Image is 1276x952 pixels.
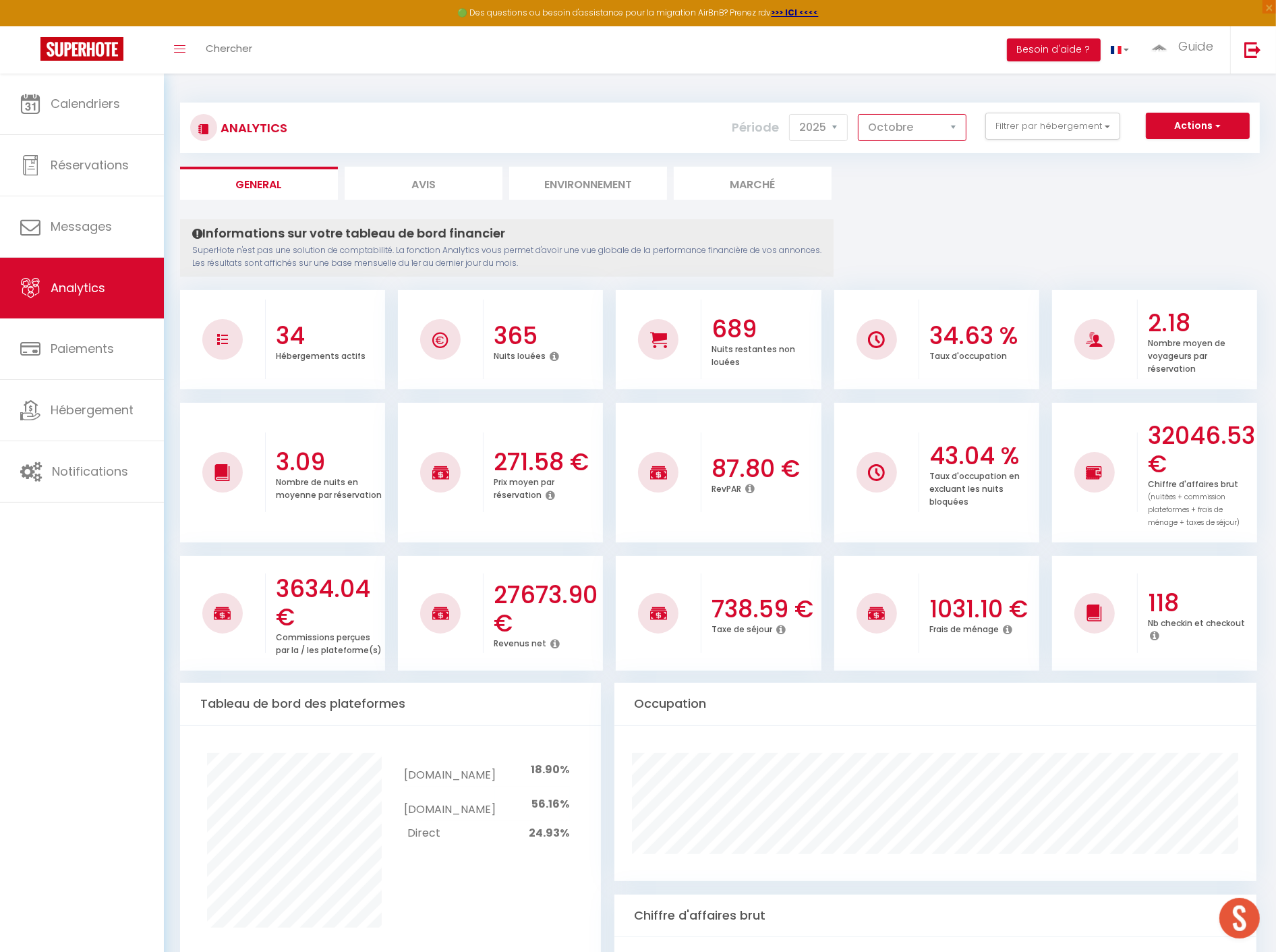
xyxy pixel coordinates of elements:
p: Nombre moyen de voyageurs par réservation [1148,335,1225,374]
p: Nb checkin et checkout [1148,615,1245,629]
button: Filtrer par hébergement [985,113,1120,140]
img: NO IMAGE [868,464,885,481]
span: Réservations [51,157,129,173]
h3: Analytics [217,113,287,143]
h3: 738.59 € [712,595,817,623]
li: Marché [674,167,832,200]
h3: 43.04 % [930,442,1036,470]
p: Nombre de nuits en moyenne par réservation [276,474,382,501]
img: ... [1149,41,1169,53]
h3: 32046.53 € [1148,422,1254,478]
h3: 34.63 % [930,322,1036,350]
td: Direct [404,821,495,845]
p: Nuits louées [494,347,546,362]
h3: 2.18 [1148,309,1254,337]
h3: 689 [712,315,817,343]
h3: 1031.10 € [930,595,1036,623]
span: Guide [1178,38,1213,55]
span: 24.93% [529,825,570,841]
p: Taux d'occupation [930,347,1008,362]
p: RevPAR [712,480,741,495]
td: [DOMAIN_NAME] [404,753,495,787]
span: (nuitées + commission plateformes + frais de ménage + taxes de séjour) [1148,492,1240,528]
p: Taux d'occupation en excluant les nuits bloquées [930,468,1020,507]
span: 56.16% [532,796,570,812]
li: Environnement [509,167,667,200]
td: [DOMAIN_NAME] [404,787,495,821]
label: Période [732,113,779,142]
img: NO IMAGE [1086,464,1103,480]
img: logout [1244,41,1261,58]
span: 18.90% [531,762,570,777]
span: Notifications [52,463,128,480]
div: Ouvrir le chat [1219,898,1260,939]
h3: 271.58 € [494,448,600,476]
h3: 3634.04 € [276,575,382,632]
h4: Informations sur votre tableau de bord financier [192,226,821,241]
p: Commissions perçues par la / les plateforme(s) [276,629,382,656]
p: Chiffre d'affaires brut [1148,476,1240,528]
a: ... Guide [1139,26,1230,74]
li: General [180,167,338,200]
p: Taxe de séjour [712,621,772,635]
p: Revenus net [494,635,546,649]
span: Paiements [51,340,114,357]
h3: 118 [1148,589,1254,617]
h3: 3.09 [276,448,382,476]
a: >>> ICI <<<< [772,7,819,18]
span: Chercher [206,41,252,55]
h3: 27673.90 € [494,581,600,638]
span: Messages [51,218,112,235]
img: NO IMAGE [217,334,228,345]
button: Actions [1146,113,1250,140]
h3: 34 [276,322,382,350]
span: Analytics [51,279,105,296]
div: Occupation [614,683,1257,725]
img: Super Booking [40,37,123,61]
span: Calendriers [51,95,120,112]
p: SuperHote n'est pas une solution de comptabilité. La fonction Analytics vous permet d'avoir une v... [192,244,821,270]
h3: 87.80 € [712,455,817,483]
a: Chercher [196,26,262,74]
li: Avis [345,167,502,200]
p: Frais de ménage [930,621,999,635]
span: Hébergement [51,401,134,418]
h3: 365 [494,322,600,350]
div: Chiffre d'affaires brut [614,895,1257,937]
button: Besoin d'aide ? [1007,38,1101,61]
div: Tableau de bord des plateformes [180,683,601,725]
p: Prix moyen par réservation [494,474,554,501]
p: Nuits restantes non louées [712,341,795,368]
p: Hébergements actifs [276,347,366,362]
